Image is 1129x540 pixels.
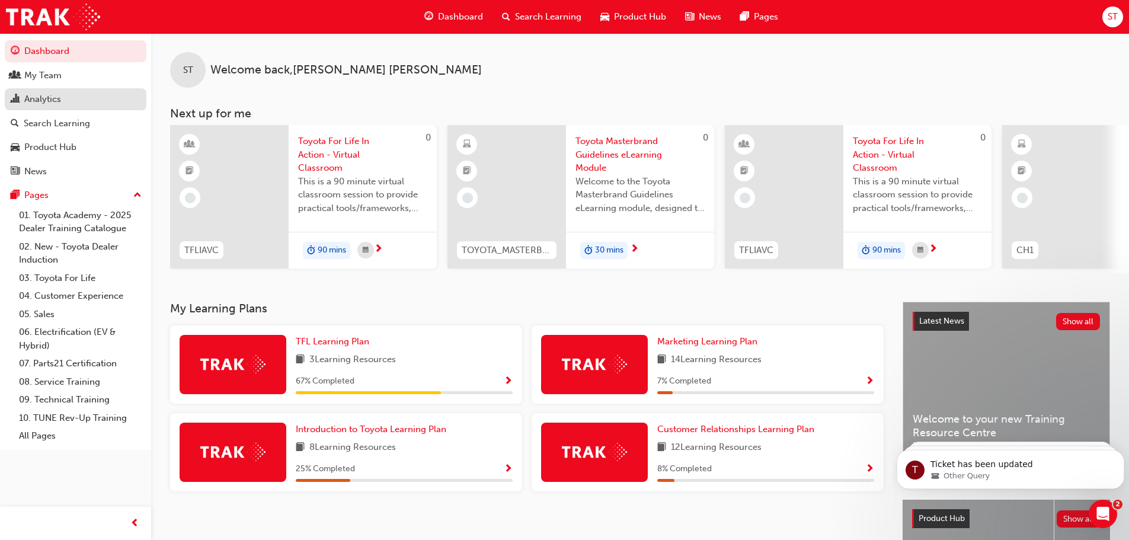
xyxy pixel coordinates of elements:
span: learningResourceType_INSTRUCTOR_LED-icon [740,137,749,152]
button: Show all [1056,313,1101,330]
span: ST [183,63,193,77]
div: Product Hub [24,140,76,154]
h3: My Learning Plans [170,302,884,315]
span: 90 mins [872,244,901,257]
span: learningResourceType_ELEARNING-icon [463,137,471,152]
span: 8 % Completed [657,462,712,476]
a: 06. Electrification (EV & Hybrid) [14,323,146,354]
img: Trak [562,355,627,373]
a: 05. Sales [14,305,146,324]
button: Show Progress [504,462,513,477]
span: chart-icon [11,94,20,105]
img: Trak [200,443,266,461]
a: 0TFLIAVCToyota For Life In Action - Virtual ClassroomThis is a 90 minute virtual classroom sessio... [725,125,992,269]
a: All Pages [14,427,146,445]
span: learningRecordVerb_NONE-icon [740,193,750,203]
img: Trak [562,443,627,461]
span: 67 % Completed [296,375,354,388]
span: TFLIAVC [184,244,219,257]
a: 04. Customer Experience [14,287,146,305]
button: Show Progress [865,462,874,477]
span: 30 mins [595,244,623,257]
span: book-icon [657,353,666,368]
span: car-icon [600,9,609,24]
span: 2 [1113,500,1122,509]
a: Introduction to Toyota Learning Plan [296,423,451,436]
span: car-icon [11,142,20,153]
button: Pages [5,184,146,206]
span: prev-icon [130,516,139,531]
span: pages-icon [740,9,749,24]
span: book-icon [296,353,305,368]
button: Show all [1057,510,1101,528]
span: people-icon [11,71,20,81]
a: 0TOYOTA_MASTERBRAND_ELToyota Masterbrand Guidelines eLearning ModuleWelcome to the Toyota Masterb... [447,125,714,269]
span: calendar-icon [363,243,369,258]
span: Show Progress [865,376,874,387]
span: duration-icon [307,243,315,258]
span: next-icon [374,244,383,255]
span: 8 Learning Resources [309,440,396,455]
span: TOYOTA_MASTERBRAND_EL [462,244,552,257]
span: Marketing Learning Plan [657,336,757,347]
span: guage-icon [424,9,433,24]
a: guage-iconDashboard [415,5,492,29]
span: Introduction to Toyota Learning Plan [296,424,446,434]
span: news-icon [11,167,20,177]
a: Customer Relationships Learning Plan [657,423,819,436]
span: next-icon [630,244,639,255]
a: Analytics [5,88,146,110]
span: book-icon [296,440,305,455]
a: Dashboard [5,40,146,62]
div: News [24,165,47,178]
span: calendar-icon [917,243,923,258]
span: Toyota For Life In Action - Virtual Classroom [298,135,427,175]
span: guage-icon [11,46,20,57]
span: learningResourceType_INSTRUCTOR_LED-icon [185,137,194,152]
span: 14 Learning Resources [671,353,762,368]
button: DashboardMy TeamAnalyticsSearch LearningProduct HubNews [5,38,146,184]
span: Dashboard [438,10,483,24]
a: pages-iconPages [731,5,788,29]
span: news-icon [685,9,694,24]
a: 02. New - Toyota Dealer Induction [14,238,146,269]
img: Trak [6,4,100,30]
a: search-iconSearch Learning [492,5,591,29]
a: Marketing Learning Plan [657,335,762,349]
div: Analytics [24,92,61,106]
span: booktick-icon [463,164,471,179]
span: learningResourceType_ELEARNING-icon [1018,137,1026,152]
span: Customer Relationships Learning Plan [657,424,814,434]
span: 90 mins [318,244,346,257]
span: learningRecordVerb_NONE-icon [185,193,196,203]
button: Show Progress [504,374,513,389]
span: duration-icon [862,243,870,258]
span: booktick-icon [740,164,749,179]
span: This is a 90 minute virtual classroom session to provide practical tools/frameworks, behaviours a... [298,175,427,215]
span: News [699,10,721,24]
span: Product Hub [919,513,965,523]
a: 07. Parts21 Certification [14,354,146,373]
span: TFL Learning Plan [296,336,369,347]
div: Search Learning [24,117,90,130]
iframe: Intercom live chat [1089,500,1117,528]
iframe: Intercom notifications message [892,425,1129,508]
a: 10. TUNE Rev-Up Training [14,409,146,427]
a: car-iconProduct Hub [591,5,676,29]
a: My Team [5,65,146,87]
span: learningRecordVerb_NONE-icon [462,193,473,203]
span: next-icon [929,244,938,255]
a: Product HubShow all [912,509,1101,528]
span: Welcome back , [PERSON_NAME] [PERSON_NAME] [210,63,482,77]
span: CH1 [1016,244,1034,257]
span: search-icon [11,119,19,129]
button: ST [1102,7,1123,27]
span: 3 Learning Resources [309,353,396,368]
span: Search Learning [515,10,581,24]
a: 09. Technical Training [14,391,146,409]
span: Welcome to your new Training Resource Centre [913,413,1100,439]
